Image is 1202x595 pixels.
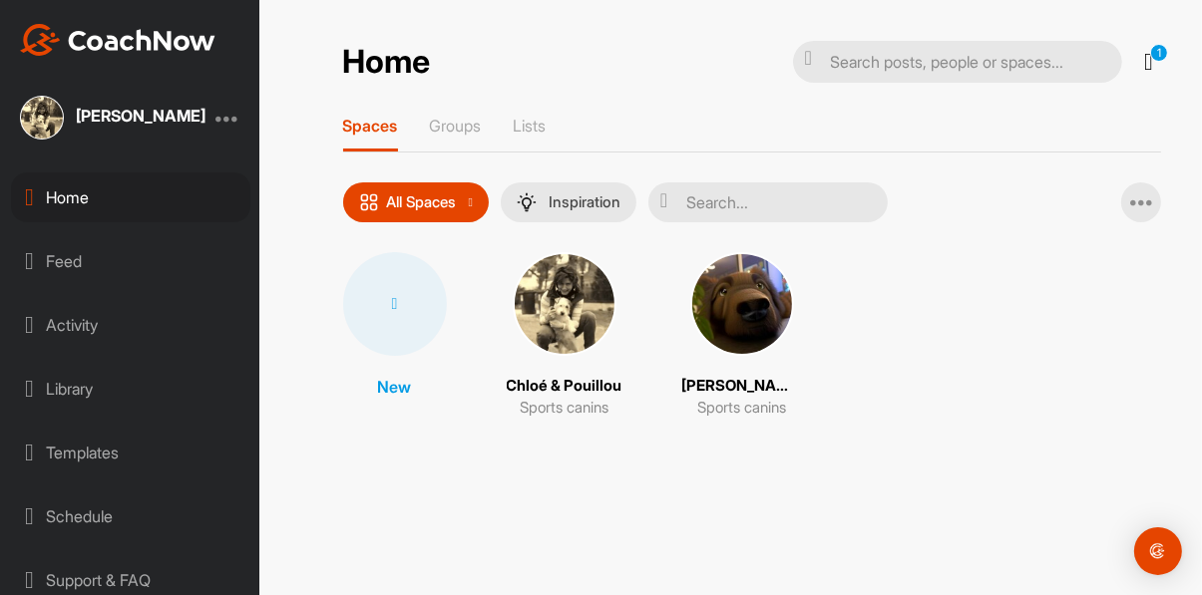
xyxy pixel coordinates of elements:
[793,41,1122,83] input: Search posts, people or spaces...
[76,108,205,124] div: [PERSON_NAME]
[11,364,250,414] div: Library
[11,300,250,350] div: Activity
[697,397,786,420] p: Sports canins
[507,375,622,398] p: Chloé & Pouillou
[378,375,412,399] p: New
[517,192,537,212] img: menuIcon
[1134,527,1182,575] div: Open Intercom Messenger
[343,116,398,136] p: Spaces
[343,43,431,82] h2: Home
[513,252,616,356] img: square_8027022663ea5f27def2f5b01d80bf24.jpg
[514,116,547,136] p: Lists
[1150,44,1168,62] p: 1
[359,192,379,212] img: icon
[682,375,802,398] p: [PERSON_NAME]
[690,252,794,356] img: square_7856299082a86445ff509053d796f739.jpg
[507,252,622,420] a: Chloé & PouillouSports canins
[387,194,457,210] p: All Spaces
[520,397,608,420] p: Sports canins
[20,96,64,140] img: square_8027022663ea5f27def2f5b01d80bf24.jpg
[682,252,802,420] a: [PERSON_NAME]Sports canins
[11,428,250,477] div: Templates
[20,24,215,56] img: CoachNow
[11,172,250,222] div: Home
[549,194,620,210] p: Inspiration
[430,116,482,136] p: Groups
[11,236,250,286] div: Feed
[11,491,250,541] div: Schedule
[648,182,888,222] input: Search...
